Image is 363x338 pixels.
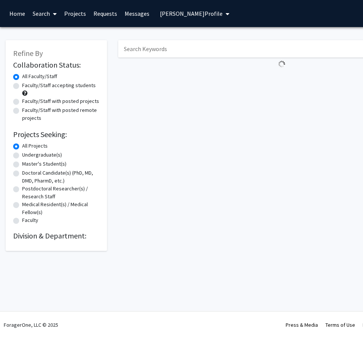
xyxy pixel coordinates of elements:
label: Master's Student(s) [22,160,66,168]
label: Doctoral Candidate(s) (PhD, MD, DMD, PharmD, etc.) [22,169,99,185]
label: Undergraduate(s) [22,151,62,159]
h2: Division & Department: [13,231,99,240]
div: ForagerOne, LLC © 2025 [4,312,58,338]
label: All Projects [22,142,48,150]
a: Messages [121,0,153,27]
a: Search [29,0,60,27]
a: Home [6,0,29,27]
a: Terms of Use [325,321,355,328]
label: Faculty/Staff with posted remote projects [22,106,99,122]
span: [PERSON_NAME] Profile [160,10,223,17]
a: Press & Media [286,321,318,328]
a: Requests [90,0,121,27]
h2: Collaboration Status: [13,60,99,69]
label: Faculty/Staff with posted projects [22,97,99,105]
label: Postdoctoral Researcher(s) / Research Staff [22,185,99,201]
h2: Projects Seeking: [13,130,99,139]
label: Faculty/Staff accepting students [22,81,96,89]
span: Refine By [13,48,43,58]
label: Medical Resident(s) / Medical Fellow(s) [22,201,99,216]
label: All Faculty/Staff [22,72,57,80]
a: Projects [60,0,90,27]
img: Loading [275,57,288,71]
label: Faculty [22,216,38,224]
